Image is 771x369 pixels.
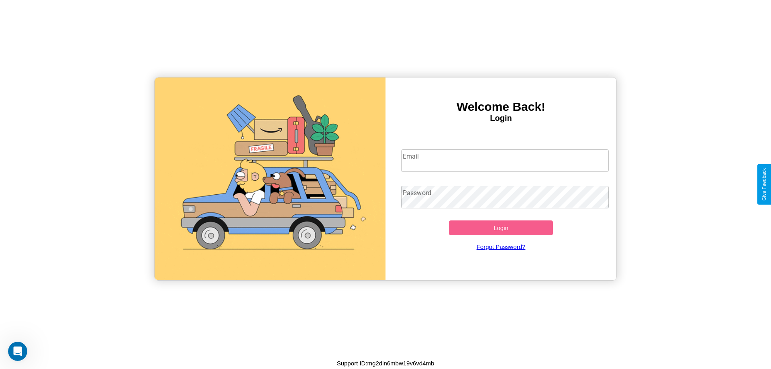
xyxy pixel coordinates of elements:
h3: Welcome Back! [385,100,616,114]
p: Support ID: mg2dln6mbw19v6vd4mb [337,358,434,369]
a: Forgot Password? [397,235,605,258]
button: Login [449,220,553,235]
iframe: Intercom live chat [8,342,27,361]
h4: Login [385,114,616,123]
img: gif [155,77,385,280]
div: Give Feedback [761,168,767,201]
